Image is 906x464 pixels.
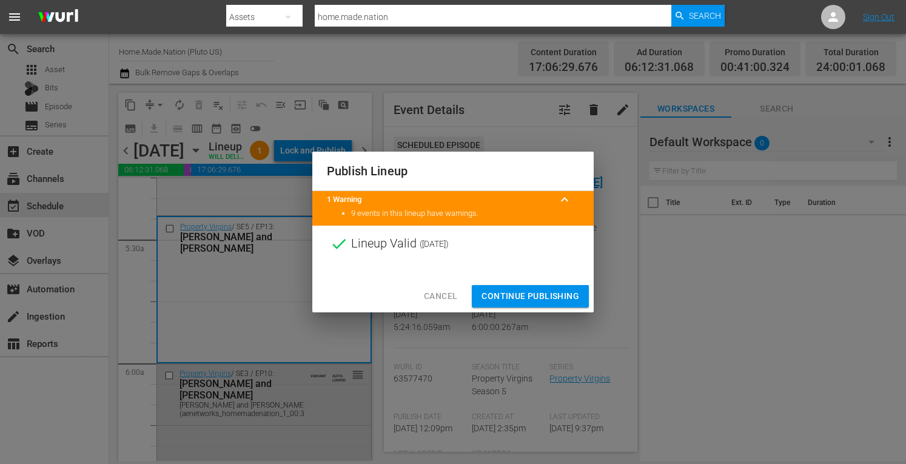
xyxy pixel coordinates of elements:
[312,226,594,262] div: Lineup Valid
[327,194,550,206] title: 1 Warning
[351,208,579,220] li: 9 events in this lineup have warnings.
[29,3,87,32] img: ans4CAIJ8jUAAAAAAAAAAAAAAAAAAAAAAAAgQb4GAAAAAAAAAAAAAAAAAAAAAAAAJMjXAAAAAAAAAAAAAAAAAAAAAAAAgAT5G...
[420,235,449,253] span: ( [DATE] )
[327,161,579,181] h2: Publish Lineup
[424,289,457,304] span: Cancel
[7,10,22,24] span: menu
[557,192,572,207] span: keyboard_arrow_up
[863,12,894,22] a: Sign Out
[472,285,589,308] button: Continue Publishing
[414,285,467,308] button: Cancel
[550,185,579,214] button: keyboard_arrow_up
[482,289,579,304] span: Continue Publishing
[689,5,721,27] span: Search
